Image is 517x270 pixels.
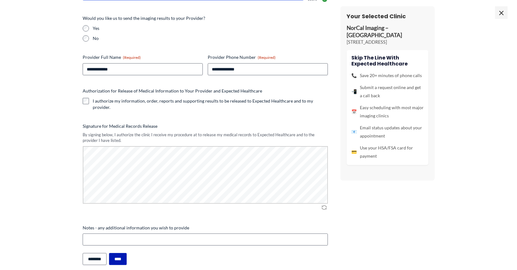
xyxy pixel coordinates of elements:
legend: Would you like us to send the imaging results to your Provider? [83,15,205,21]
label: No [93,35,328,42]
label: I authorize my information, order, reports and supporting results to be released to Expected Heal... [93,98,328,110]
span: 💳 [351,148,357,156]
span: 📅 [351,108,357,116]
h4: Skip the line with Expected Healthcare [351,55,424,67]
label: Provider Phone Number [208,54,328,60]
label: Provider Full Name [83,54,203,60]
span: (Required) [258,55,276,60]
label: Notes - any additional information you wish to provide [83,225,328,231]
li: Submit a request online and get a call back [351,83,424,100]
span: 📞 [351,71,357,80]
h3: Your Selected Clinic [347,13,428,20]
label: Yes [93,25,328,31]
span: × [495,6,508,19]
li: Save 20+ minutes of phone calls [351,71,424,80]
span: 📲 [351,87,357,96]
div: By signing below, I authorize the clinic I receive my procedure at to release my medical records ... [83,132,328,143]
img: Clear Signature [320,204,328,211]
span: (Required) [123,55,141,60]
li: Easy scheduling with most major imaging clinics [351,104,424,120]
span: 📧 [351,128,357,136]
label: Signature for Medical Records Release [83,123,328,129]
p: NorCal Imaging – [GEOGRAPHIC_DATA] [347,25,428,39]
li: Use your HSA/FSA card for payment [351,144,424,160]
legend: Authorization for Release of Medical Information to Your Provider and Expected Healthcare [83,88,262,94]
p: [STREET_ADDRESS] [347,39,428,45]
li: Email status updates about your appointment [351,124,424,140]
